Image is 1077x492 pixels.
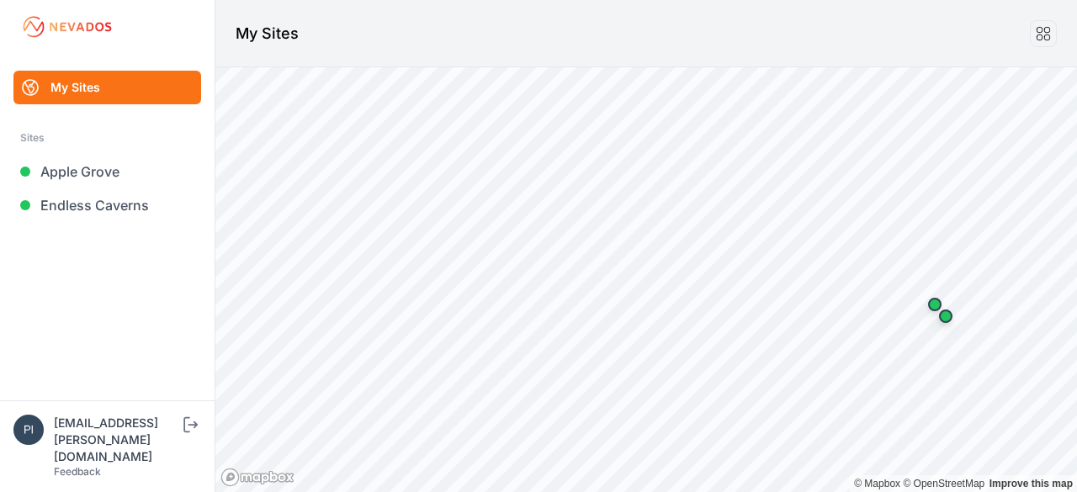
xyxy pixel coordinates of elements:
img: pierpaolo.bonato@energixrenewables.com [13,415,44,445]
a: My Sites [13,71,201,104]
div: [EMAIL_ADDRESS][PERSON_NAME][DOMAIN_NAME] [54,415,180,465]
h1: My Sites [236,22,299,45]
a: Mapbox [854,478,900,489]
a: Endless Caverns [13,188,201,222]
a: Apple Grove [13,155,201,188]
div: Sites [20,128,194,148]
a: Feedback [54,465,101,478]
canvas: Map [215,67,1077,492]
a: OpenStreetMap [903,478,984,489]
a: Map feedback [989,478,1073,489]
div: Map marker [918,288,952,321]
a: Mapbox logo [220,468,294,487]
img: Nevados [20,13,114,40]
